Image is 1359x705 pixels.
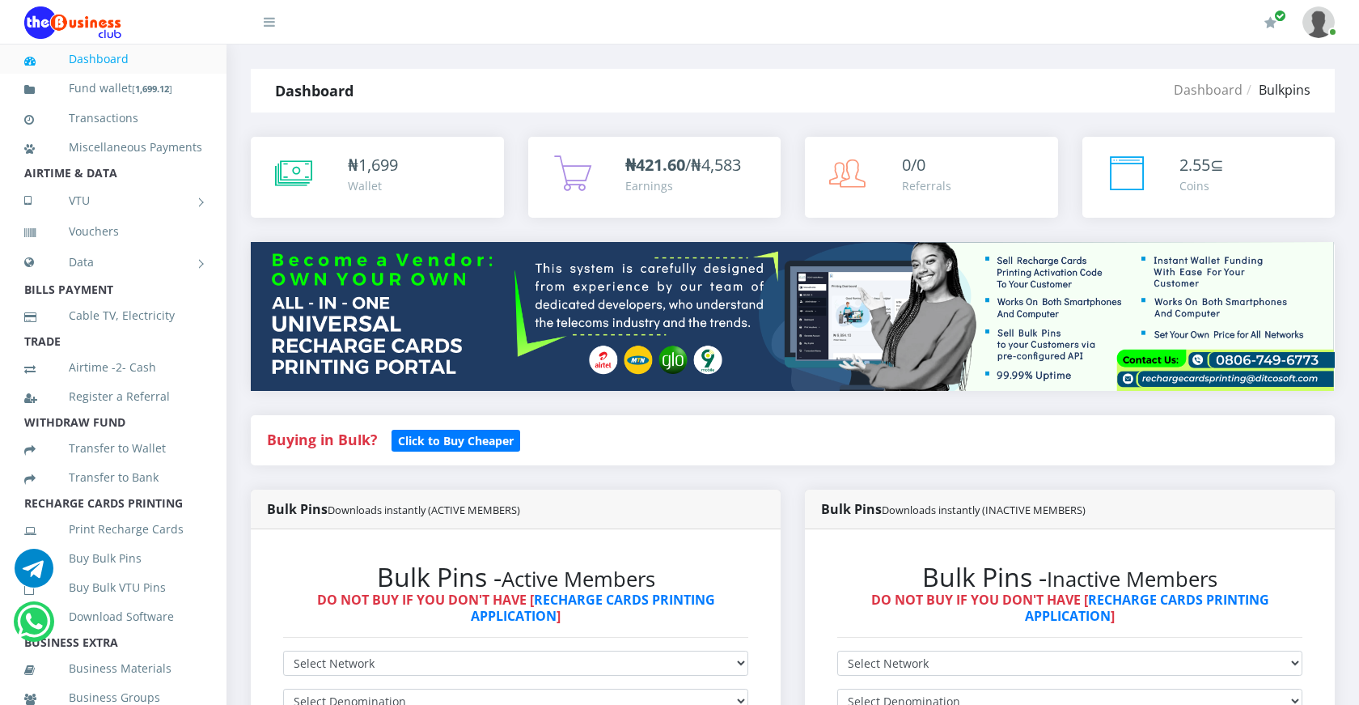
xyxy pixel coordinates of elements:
i: Renew/Upgrade Subscription [1264,16,1276,29]
a: Register a Referral [24,378,202,415]
b: 1,699.12 [135,83,169,95]
a: Business Materials [24,650,202,687]
a: RECHARGE CARDS PRINTING APPLICATION [1025,591,1269,624]
img: multitenant_rcp.png [251,242,1335,391]
a: Click to Buy Cheaper [392,430,520,449]
a: Miscellaneous Payments [24,129,202,166]
strong: DO NOT BUY IF YOU DON'T HAVE [ ] [871,591,1269,624]
div: Earnings [625,177,741,194]
div: Wallet [348,177,398,194]
strong: Bulk Pins [821,500,1086,518]
small: Downloads instantly (ACTIVE MEMBERS) [328,503,520,517]
b: ₦421.60 [625,154,685,176]
a: ₦1,699 Wallet [251,137,504,218]
div: Referrals [902,177,951,194]
a: Data [24,242,202,282]
img: User [1302,6,1335,38]
span: Renew/Upgrade Subscription [1274,10,1286,22]
div: ₦ [348,153,398,177]
strong: Dashboard [275,81,354,100]
a: ₦421.60/₦4,583 Earnings [528,137,781,218]
a: 0/0 Referrals [805,137,1058,218]
a: Download Software [24,598,202,635]
small: [ ] [132,83,172,95]
small: Downloads instantly (INACTIVE MEMBERS) [882,503,1086,517]
a: Print Recharge Cards [24,511,202,548]
span: /₦4,583 [625,154,741,176]
a: Vouchers [24,213,202,250]
strong: DO NOT BUY IF YOU DON'T HAVE [ ] [317,591,715,624]
strong: Bulk Pins [267,500,520,518]
a: Transfer to Bank [24,459,202,496]
span: 1,699 [358,154,398,176]
a: Buy Bulk VTU Pins [24,569,202,606]
a: RECHARGE CARDS PRINTING APPLICATION [471,591,715,624]
a: Dashboard [1174,81,1243,99]
a: Transactions [24,100,202,137]
a: Airtime -2- Cash [24,349,202,386]
div: ⊆ [1179,153,1224,177]
div: Coins [1179,177,1224,194]
small: Active Members [502,565,655,593]
small: Inactive Members [1047,565,1217,593]
b: Click to Buy Cheaper [398,433,514,448]
a: Cable TV, Electricity [24,297,202,334]
h2: Bulk Pins - [837,562,1302,592]
span: 2.55 [1179,154,1210,176]
a: VTU [24,180,202,221]
a: Chat for support [17,614,50,641]
img: Logo [24,6,121,39]
span: 0/0 [902,154,925,176]
a: Fund wallet[1,699.12] [24,70,202,108]
a: Buy Bulk Pins [24,540,202,577]
a: Dashboard [24,40,202,78]
a: Chat for support [15,561,53,588]
h2: Bulk Pins - [283,562,748,592]
li: Bulkpins [1243,80,1310,100]
strong: Buying in Bulk? [267,430,377,449]
a: Transfer to Wallet [24,430,202,467]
